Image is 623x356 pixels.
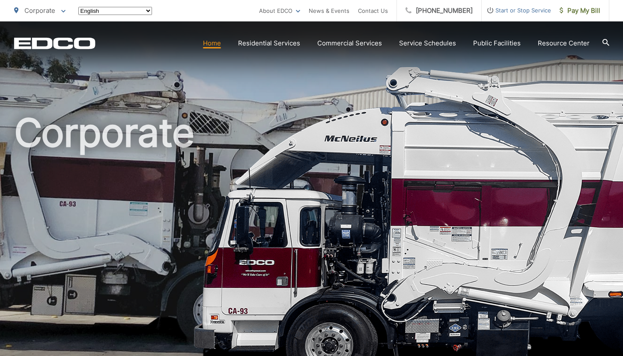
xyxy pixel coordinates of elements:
[14,37,95,49] a: EDCD logo. Return to the homepage.
[78,7,152,15] select: Select a language
[24,6,55,15] span: Corporate
[473,38,521,48] a: Public Facilities
[309,6,349,16] a: News & Events
[538,38,590,48] a: Resource Center
[259,6,300,16] a: About EDCO
[317,38,382,48] a: Commercial Services
[238,38,300,48] a: Residential Services
[399,38,456,48] a: Service Schedules
[358,6,388,16] a: Contact Us
[560,6,600,16] span: Pay My Bill
[203,38,221,48] a: Home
